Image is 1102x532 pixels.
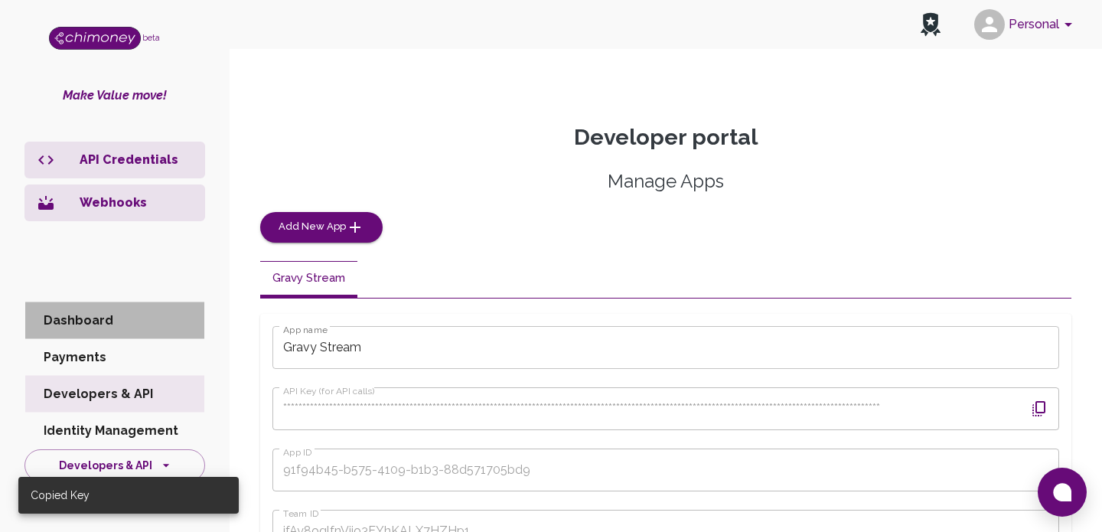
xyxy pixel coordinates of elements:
[80,151,193,169] p: API Credentials
[283,446,312,459] label: App ID
[272,387,1015,430] input: API Key
[25,339,204,376] li: Payments
[260,169,1071,194] h5: Manage Apps
[1038,468,1087,517] button: Open chat window
[260,261,1071,298] div: disabled tabs example
[25,376,204,413] li: Developers & API
[142,33,160,42] span: beta
[260,261,357,298] button: Gravy Stream
[260,212,383,243] button: Add New App
[283,323,328,336] label: App name
[25,302,204,339] li: Dashboard
[283,507,319,520] label: Team ID
[260,124,1071,151] p: Developer portal
[283,384,375,397] label: API Key (for API calls)
[279,218,346,236] span: Add New App
[25,413,204,449] li: Identity Management
[968,5,1084,44] button: account of current user
[24,449,205,482] button: Developers & API
[272,326,1059,369] input: App name
[80,194,193,212] p: Webhooks
[49,27,141,50] img: Logo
